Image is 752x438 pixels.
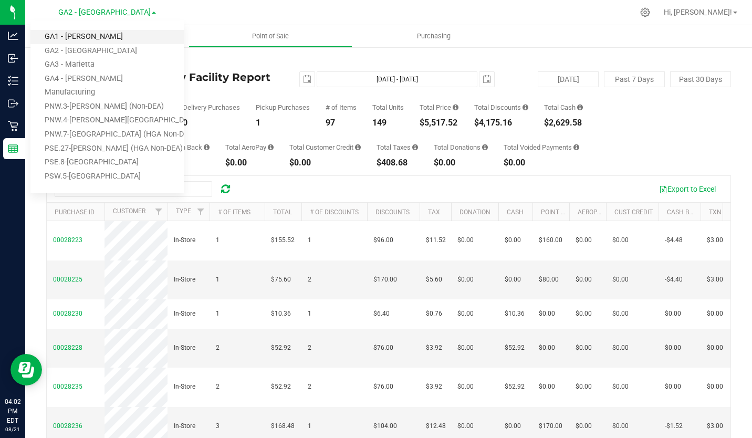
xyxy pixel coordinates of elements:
span: $3.00 [707,275,723,285]
div: Total Customer Credit [289,144,361,151]
span: -$4.40 [665,275,683,285]
div: $4,175.16 [474,119,528,127]
div: # of Items [326,104,357,111]
span: In-Store [174,343,195,353]
inline-svg: Retail [8,121,18,131]
span: $0.00 [505,235,521,245]
span: $3.00 [707,235,723,245]
a: Txn Fees [709,208,738,216]
a: PSE.8-[GEOGRAPHIC_DATA] [30,155,184,170]
span: $0.00 [612,309,629,319]
span: GA2 - [GEOGRAPHIC_DATA] [58,8,151,17]
span: select [300,72,315,87]
span: In-Store [174,275,195,285]
a: Discounts [375,208,410,216]
a: Filter [150,203,168,221]
div: $2,629.58 [544,119,583,127]
span: Purchasing [403,32,465,41]
button: Past 7 Days [604,71,665,87]
inline-svg: Inbound [8,53,18,64]
span: $0.00 [576,382,592,392]
div: $408.68 [377,159,418,167]
span: $160.00 [539,235,562,245]
span: $168.48 [271,421,295,431]
button: Export to Excel [652,180,723,198]
span: 1 [308,421,311,431]
span: $52.92 [271,343,291,353]
span: $52.92 [505,343,525,353]
span: $10.36 [505,309,525,319]
span: $0.00 [576,235,592,245]
span: 1 [308,235,311,245]
a: Filter [192,203,210,221]
a: Point of Banking (POB) [541,208,615,216]
span: 1 [216,309,220,319]
span: In-Store [174,309,195,319]
span: $0.76 [426,309,442,319]
i: Sum of the successful, non-voided AeroPay payment transactions for all purchases in the date range. [268,144,274,151]
a: GA4 - [PERSON_NAME] [30,72,184,86]
span: $0.00 [539,343,555,353]
i: Sum of the successful, non-voided payments using account credit for all purchases in the date range. [355,144,361,151]
a: Point of Sale [189,25,352,47]
a: Purchasing [352,25,516,47]
a: Donation [459,208,490,216]
a: AeroPay [578,208,604,216]
div: 97 [326,119,357,127]
a: PNW.3-[PERSON_NAME] (Non-DEA) [30,100,184,114]
a: Type [176,207,191,215]
a: Customer [113,207,145,215]
a: Manufacturing [30,86,184,100]
span: $5.60 [426,275,442,285]
span: $0.00 [539,382,555,392]
span: 1 [216,235,220,245]
span: 2 [308,275,311,285]
inline-svg: Analytics [8,30,18,41]
span: $0.00 [457,275,474,285]
span: 2 [216,382,220,392]
i: Sum of all voided payment transaction amounts, excluding tips and transaction fees, for all purch... [573,144,579,151]
span: $0.00 [576,421,592,431]
span: 00028228 [53,344,82,351]
span: $10.36 [271,309,291,319]
span: 1 [308,309,311,319]
span: $0.00 [665,382,681,392]
span: $80.00 [539,275,559,285]
span: $11.52 [426,235,446,245]
span: $0.00 [505,275,521,285]
div: Total AeroPay [225,144,274,151]
inline-svg: Outbound [8,98,18,109]
span: $0.00 [457,421,474,431]
span: $0.00 [457,382,474,392]
i: Sum of all round-up-to-next-dollar total price adjustments for all purchases in the date range. [482,144,488,151]
span: 2 [216,343,220,353]
span: $0.00 [612,421,629,431]
i: Sum of the total taxes for all purchases in the date range. [412,144,418,151]
span: $155.52 [271,235,295,245]
span: $0.00 [707,309,723,319]
span: $52.92 [271,382,291,392]
a: GA1 - [PERSON_NAME] [30,30,184,44]
i: Sum of the cash-back amounts from rounded-up electronic payments for all purchases in the date ra... [204,144,210,151]
span: $0.00 [576,343,592,353]
span: 2 [308,343,311,353]
span: $76.00 [373,382,393,392]
span: $0.00 [707,382,723,392]
a: # of Discounts [310,208,359,216]
a: Cust Credit [614,208,653,216]
span: $0.00 [576,275,592,285]
a: Cash [507,208,524,216]
span: $96.00 [373,235,393,245]
a: PNW.4-[PERSON_NAME][GEOGRAPHIC_DATA] (AAH Non-DEA) [30,113,184,128]
span: 1 [216,275,220,285]
span: $170.00 [373,275,397,285]
div: Total Cash [544,104,583,111]
span: $0.00 [505,421,521,431]
div: Total Voided Payments [504,144,579,151]
span: $0.00 [539,309,555,319]
a: GA2 - [GEOGRAPHIC_DATA] [30,44,184,58]
div: Total Taxes [377,144,418,151]
span: 00028235 [53,383,82,390]
a: Inventory [25,25,189,47]
a: PNW.7-[GEOGRAPHIC_DATA] (HGA Non-DEA) [30,128,184,142]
